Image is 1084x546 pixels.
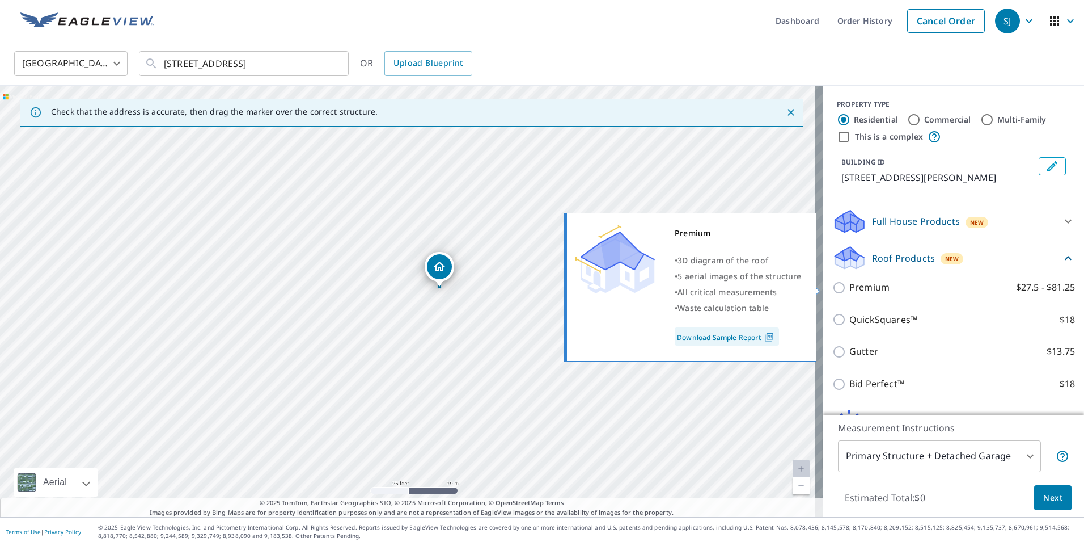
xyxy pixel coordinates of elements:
div: Aerial [14,468,98,497]
label: Multi-Family [997,114,1047,125]
p: Measurement Instructions [838,421,1069,435]
label: Commercial [924,114,971,125]
p: | [6,528,81,535]
p: $27.5 - $81.25 [1016,280,1075,295]
div: • [675,268,802,284]
div: • [675,253,802,268]
span: Your report will include the primary structure and a detached garage if one exists. [1056,450,1069,463]
a: OpenStreetMap [496,498,543,507]
a: Upload Blueprint [384,51,472,76]
a: Current Level 20, Zoom In Disabled [793,460,810,477]
a: Download Sample Report [675,327,779,346]
div: [GEOGRAPHIC_DATA] [14,48,128,79]
div: Primary Structure + Detached Garage [838,440,1041,472]
p: Full House Products [872,215,960,228]
span: © 2025 TomTom, Earthstar Geographics SIO, © 2025 Microsoft Corporation, © [260,498,564,508]
p: Gutter [849,345,878,359]
div: Premium [675,225,802,241]
div: SJ [995,9,1020,33]
label: This is a complex [855,131,923,142]
div: Solar ProductsNew [832,410,1075,437]
div: Aerial [40,468,70,497]
img: EV Logo [20,12,154,30]
button: Close [784,105,798,120]
p: $18 [1060,313,1075,327]
div: • [675,284,802,300]
a: Privacy Policy [44,528,81,536]
p: $13.75 [1047,345,1075,359]
button: Edit building 1 [1039,157,1066,175]
a: Terms [545,498,564,507]
p: Check that the address is accurate, then drag the marker over the correct structure. [51,107,378,117]
a: Cancel Order [907,9,985,33]
p: $18 [1060,377,1075,391]
p: Estimated Total: $0 [836,485,934,510]
p: © 2025 Eagle View Technologies, Inc. and Pictometry International Corp. All Rights Reserved. Repo... [98,523,1078,540]
a: Current Level 20, Zoom Out [793,477,810,494]
div: Full House ProductsNew [832,208,1075,235]
span: All critical measurements [677,287,777,297]
label: Residential [854,114,898,125]
button: Next [1034,485,1072,511]
img: Premium [575,225,655,293]
span: 3D diagram of the roof [677,255,768,266]
div: Roof ProductsNew [832,245,1075,271]
img: Pdf Icon [761,332,777,342]
p: Roof Products [872,251,935,265]
span: Upload Blueprint [393,56,463,70]
span: Waste calculation table [677,303,769,313]
p: [STREET_ADDRESS][PERSON_NAME] [841,171,1034,184]
span: Next [1043,491,1062,505]
span: New [970,218,984,227]
p: Bid Perfect™ [849,377,904,391]
p: QuickSquares™ [849,313,917,327]
a: Terms of Use [6,528,41,536]
span: New [945,254,959,263]
p: Premium [849,280,890,295]
div: OR [360,51,472,76]
div: • [675,300,802,316]
span: 5 aerial images of the structure [677,271,801,282]
p: BUILDING ID [841,157,885,167]
input: Search by address or latitude-longitude [164,48,325,79]
div: PROPERTY TYPE [837,99,1070,110]
div: Dropped pin, building 1, Residential property, 3805 SE Lakewood Pl Topeka, KS 66609 [425,252,454,287]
